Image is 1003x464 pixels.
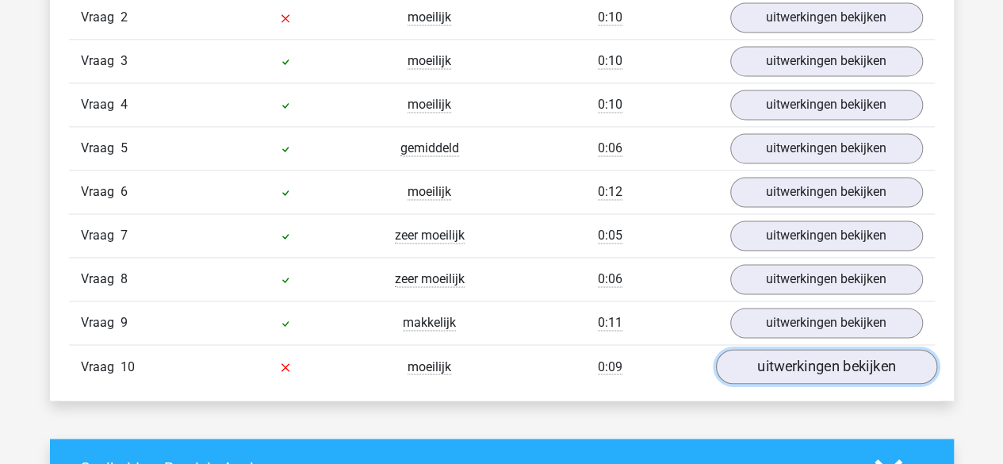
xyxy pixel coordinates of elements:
[598,315,622,331] span: 0:11
[408,10,451,25] span: moeilijk
[81,139,121,158] span: Vraag
[598,184,622,200] span: 0:12
[730,220,923,251] a: uitwerkingen bekijken
[730,264,923,294] a: uitwerkingen bekijken
[81,357,121,376] span: Vraag
[81,270,121,289] span: Vraag
[121,184,128,199] span: 6
[730,90,923,120] a: uitwerkingen bekijken
[81,226,121,245] span: Vraag
[730,133,923,163] a: uitwerkingen bekijken
[598,97,622,113] span: 0:10
[121,53,128,68] span: 3
[408,97,451,113] span: moeilijk
[730,2,923,33] a: uitwerkingen bekijken
[715,349,936,384] a: uitwerkingen bekijken
[121,228,128,243] span: 7
[598,10,622,25] span: 0:10
[81,95,121,114] span: Vraag
[81,313,121,332] span: Vraag
[121,315,128,330] span: 9
[598,228,622,244] span: 0:05
[121,97,128,112] span: 4
[400,140,459,156] span: gemiddeld
[730,308,923,338] a: uitwerkingen bekijken
[81,8,121,27] span: Vraag
[730,177,923,207] a: uitwerkingen bekijken
[408,184,451,200] span: moeilijk
[121,359,135,374] span: 10
[403,315,456,331] span: makkelijk
[408,359,451,374] span: moeilijk
[121,140,128,155] span: 5
[598,271,622,287] span: 0:06
[395,271,465,287] span: zeer moeilijk
[121,271,128,286] span: 8
[598,53,622,69] span: 0:10
[598,359,622,374] span: 0:09
[81,52,121,71] span: Vraag
[730,46,923,76] a: uitwerkingen bekijken
[81,182,121,201] span: Vraag
[408,53,451,69] span: moeilijk
[598,140,622,156] span: 0:06
[395,228,465,244] span: zeer moeilijk
[121,10,128,25] span: 2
